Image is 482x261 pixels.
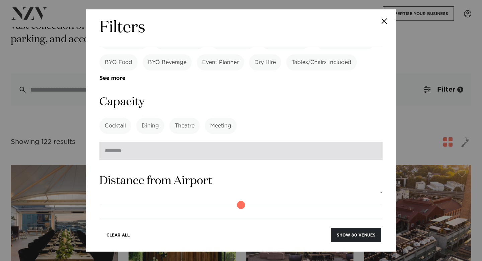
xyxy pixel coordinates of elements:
[286,54,357,70] label: Tables/Chairs Included
[99,54,138,70] label: BYO Food
[143,54,192,70] label: BYO Beverage
[99,118,131,134] label: Cocktail
[99,173,383,189] h3: Distance from Airport
[249,54,281,70] label: Dry Hire
[380,189,383,197] output: -
[197,54,244,70] label: Event Planner
[136,118,164,134] label: Dining
[101,228,135,242] button: Clear All
[169,118,200,134] label: Theatre
[99,95,383,110] h3: Capacity
[205,118,237,134] label: Meeting
[373,9,396,33] button: Close
[99,17,145,39] h2: Filters
[331,228,381,242] button: Show 80 venues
